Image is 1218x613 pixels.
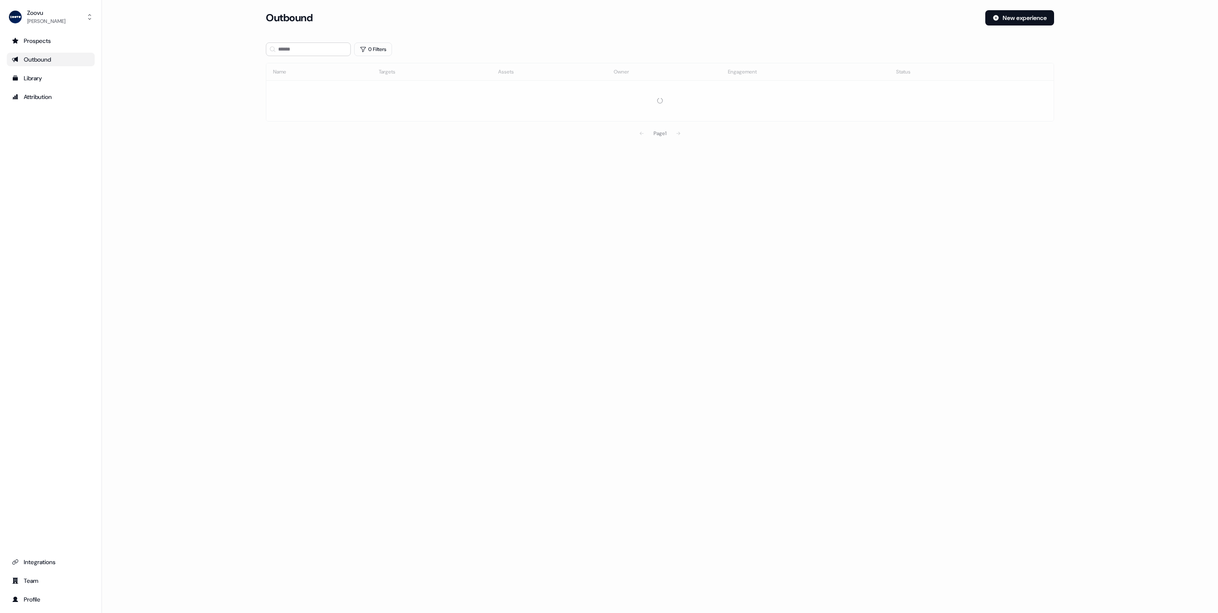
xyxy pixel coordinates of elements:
[12,558,90,566] div: Integrations
[266,11,313,24] h3: Outbound
[12,595,90,604] div: Profile
[27,8,65,17] div: Zoovu
[7,574,95,588] a: Go to team
[12,93,90,101] div: Attribution
[12,37,90,45] div: Prospects
[12,576,90,585] div: Team
[7,555,95,569] a: Go to integrations
[27,17,65,25] div: [PERSON_NAME]
[354,42,392,56] button: 0 Filters
[7,593,95,606] a: Go to profile
[7,53,95,66] a: Go to outbound experience
[985,10,1054,25] button: New experience
[12,55,90,64] div: Outbound
[7,71,95,85] a: Go to templates
[7,90,95,104] a: Go to attribution
[7,7,95,27] button: Zoovu[PERSON_NAME]
[7,34,95,48] a: Go to prospects
[12,74,90,82] div: Library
